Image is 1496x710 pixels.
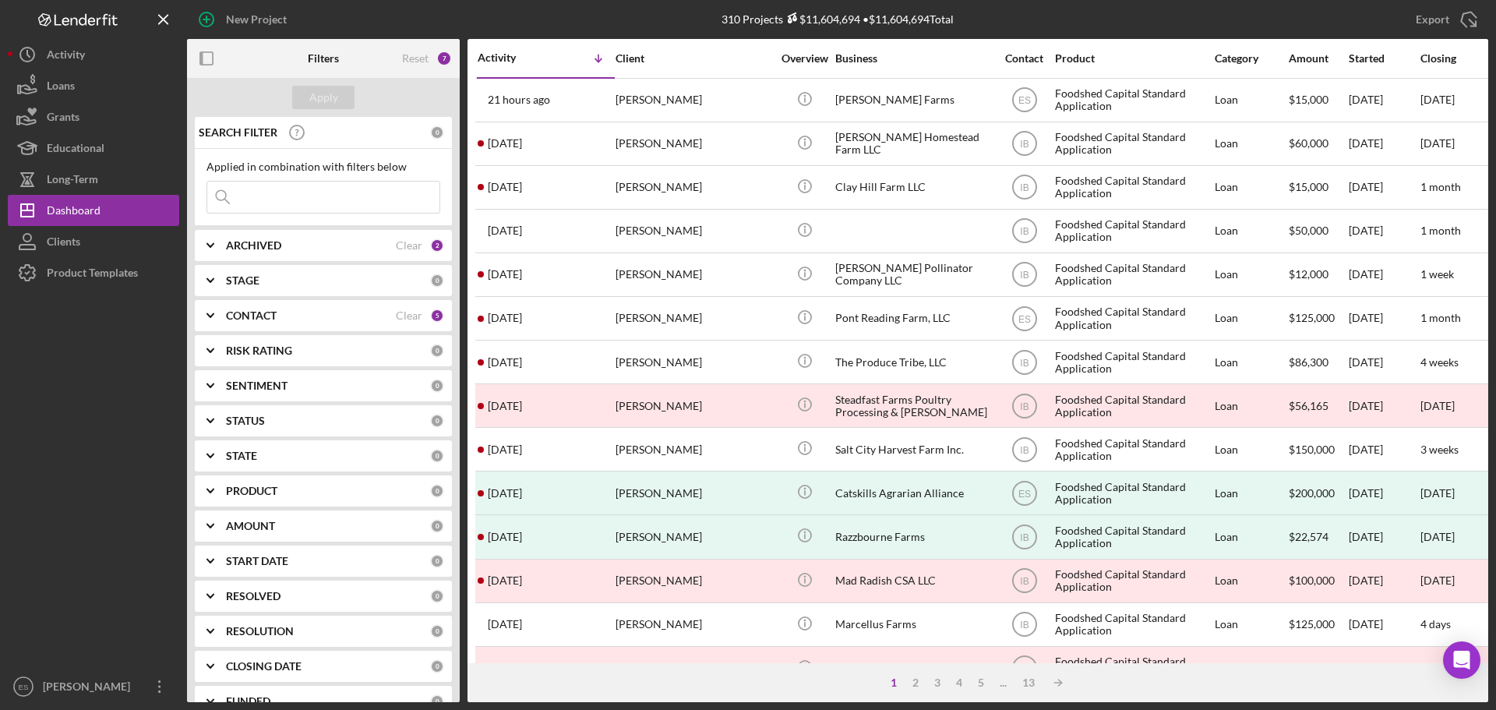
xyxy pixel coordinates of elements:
div: Client [616,52,771,65]
button: Clients [8,226,179,257]
div: 4 [948,676,970,689]
div: Contact [995,52,1053,65]
time: 1 month [1420,311,1461,324]
div: Export [1416,4,1449,35]
div: [PERSON_NAME] [616,254,771,295]
b: STATUS [226,415,265,427]
div: Razzbourne Farms [835,516,991,557]
div: Salt City Harvest Farm Inc. [835,429,991,470]
button: Product Templates [8,257,179,288]
div: 5 [970,676,992,689]
text: IB [1020,139,1028,150]
div: Foodshed Capital Standard Application [1055,429,1211,470]
div: [PERSON_NAME] Homestead Farm LLC [835,123,991,164]
time: [DATE] [1420,661,1455,674]
div: Long-Term [47,164,98,199]
b: PRODUCT [226,485,277,497]
div: New Project [226,4,287,35]
b: RESOLUTION [226,625,294,638]
div: 0 [430,519,444,533]
div: Educational [47,132,104,168]
div: Loan [1215,341,1287,383]
div: [DATE] [1349,79,1419,121]
div: Pont Reading Farm, LLC [835,298,991,339]
div: Loan [1215,79,1287,121]
div: [DATE] [1349,516,1419,557]
text: IB [1020,357,1028,368]
div: Activity [478,51,546,64]
div: 0 [430,125,444,140]
time: 1 week [1420,267,1454,281]
div: [PERSON_NAME] [616,560,771,602]
time: 2025-09-29 13:59 [488,181,522,193]
div: [PERSON_NAME] [616,210,771,252]
button: Apply [292,86,355,109]
div: 0 [430,659,444,673]
button: Long-Term [8,164,179,195]
div: Loan [1215,254,1287,295]
div: Apply [309,86,338,109]
div: Mad Radish CSA LLC [835,560,991,602]
div: [DATE] [1349,167,1419,208]
b: STATE [226,450,257,462]
time: 2025-08-28 19:43 [488,487,522,500]
div: Foodshed Capital Standard Application [1055,254,1211,295]
b: RESOLVED [226,590,280,602]
div: Clients [47,226,80,261]
time: 2025-09-19 03:59 [488,312,522,324]
text: IB [1020,532,1028,543]
time: 2025-08-26 12:59 [488,574,522,587]
div: Amount [1289,52,1347,65]
button: ES[PERSON_NAME] [8,671,179,702]
button: Grants [8,101,179,132]
span: $125,000 [1289,311,1335,324]
div: Clear [396,309,422,322]
time: 2025-09-25 13:52 [488,268,522,281]
div: Foodshed Capital Standard Application [1055,560,1211,602]
span: $15,000 [1289,93,1328,106]
div: 2 [905,676,926,689]
div: Loan [1215,298,1287,339]
div: [PERSON_NAME] [616,385,771,426]
time: 2025-09-16 17:39 [488,356,522,369]
b: CONTACT [226,309,277,322]
time: [DATE] [1420,399,1455,412]
b: SENTIMENT [226,380,288,392]
div: [PERSON_NAME] Farms [835,79,991,121]
div: 0 [430,484,444,498]
span: $125,000 [1289,617,1335,631]
div: [PERSON_NAME] [616,298,771,339]
div: Overview [775,52,834,65]
div: $22,574 [1289,516,1347,557]
div: Loan [1215,560,1287,602]
b: STAGE [226,274,259,287]
div: [DATE] [1349,560,1419,602]
div: 0 [430,554,444,568]
div: Loan [1215,385,1287,426]
button: Activity [8,39,179,70]
div: [PERSON_NAME] [616,79,771,121]
div: 13 [1014,676,1043,689]
text: IB [1020,401,1028,412]
div: $100,000 [1289,560,1347,602]
div: Loan [1215,123,1287,164]
div: [DATE] [1349,472,1419,514]
div: Loan [1215,210,1287,252]
div: Foodshed Capital Standard Application [1055,79,1211,121]
div: Clear [396,239,422,252]
div: Category [1215,52,1287,65]
div: Foodshed Capital Standard Application [1055,298,1211,339]
text: IB [1020,182,1028,193]
div: [DATE] [1349,604,1419,645]
div: [DATE] [1349,254,1419,295]
div: Grants [47,101,79,136]
div: [DATE] [1349,429,1419,470]
div: Started [1349,52,1419,65]
div: Foodshed Capital Standard Application [1055,167,1211,208]
div: [DATE] [1349,385,1419,426]
a: Dashboard [8,195,179,226]
time: 2025-09-10 13:50 [488,443,522,456]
